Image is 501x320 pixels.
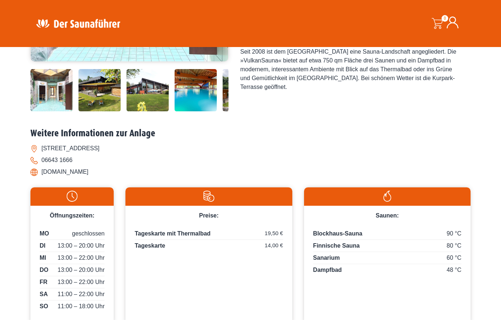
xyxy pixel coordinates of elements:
span: Dampfbad [313,267,342,273]
span: Finnische Sauna [313,242,360,249]
span: 11:00 – 22:00 Uhr [58,290,105,299]
p: Tageskarte mit Thermalbad [135,229,283,240]
span: SA [40,290,48,299]
span: 13:00 – 22:00 Uhr [58,278,105,287]
span: 60 °C [447,254,461,262]
span: 14,00 € [265,241,283,250]
img: Preise-weiss.svg [129,191,288,202]
span: 0 [442,15,448,22]
span: 19,50 € [265,229,283,238]
span: 13:00 – 20:00 Uhr [58,241,105,250]
span: 90 °C [447,229,461,238]
span: MO [40,229,49,238]
span: 48 °C [447,266,461,274]
span: Blockhaus-Sauna [313,230,362,237]
li: [STREET_ADDRESS] [30,143,471,154]
span: geschlossen [72,229,105,238]
span: Saunen: [376,212,399,219]
img: Uhr-weiss.svg [34,191,110,202]
span: 11:00 – 18:00 Uhr [58,302,105,311]
span: MI [40,254,46,262]
li: 06643 1666 [30,154,471,166]
span: SO [40,302,48,311]
span: 80 °C [447,241,461,250]
span: Preise: [199,212,219,219]
span: 13:00 – 20:00 Uhr [58,266,105,274]
span: Öffnungszeiten: [50,212,95,219]
span: DI [40,241,45,250]
img: Flamme-weiss.svg [308,191,467,202]
span: 13:00 – 22:00 Uhr [58,254,105,262]
p: Tageskarte [135,241,283,250]
span: Sanarium [313,255,340,261]
span: FR [40,278,47,287]
li: [DOMAIN_NAME] [30,166,471,178]
h2: Weitere Informationen zur Anlage [30,128,471,139]
span: DO [40,266,48,274]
